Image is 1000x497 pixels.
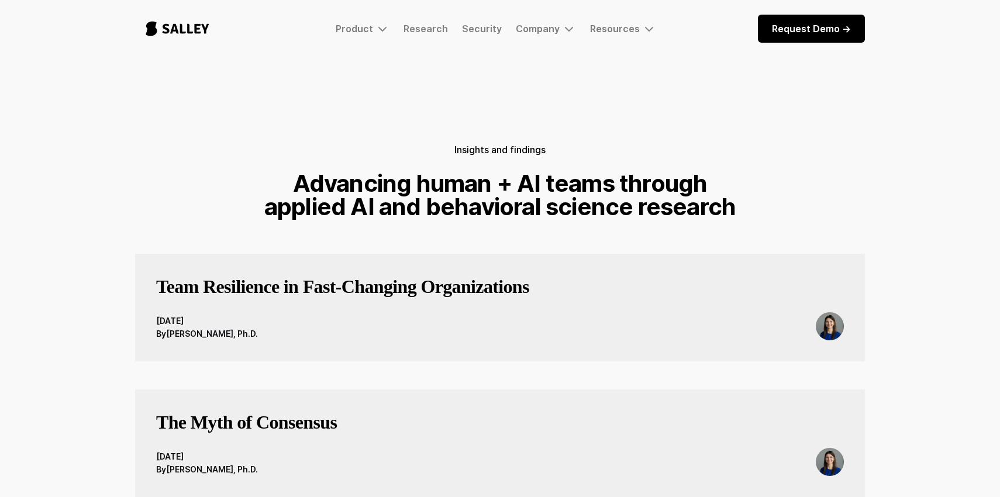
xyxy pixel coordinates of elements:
div: Product [336,23,373,34]
div: By [156,463,166,476]
a: Request Demo -> [758,15,865,43]
div: [DATE] [156,315,258,327]
a: home [135,9,220,48]
div: Resources [590,23,640,34]
div: [DATE] [156,450,258,463]
div: By [156,327,166,340]
div: Resources [590,22,656,36]
a: Security [462,23,502,34]
a: Research [404,23,448,34]
h3: The Myth of Consensus [156,410,337,434]
a: The Myth of Consensus [156,410,337,448]
a: Team Resilience in Fast‑Changing Organizations [156,275,529,312]
div: [PERSON_NAME], Ph.D. [166,463,258,476]
div: [PERSON_NAME], Ph.D. [166,327,258,340]
h1: Advancing human + AI teams through applied AI and behavioral science research [259,172,741,219]
div: Product [336,22,389,36]
div: Company [516,22,576,36]
div: Company [516,23,560,34]
h3: Team Resilience in Fast‑Changing Organizations [156,275,529,298]
h5: Insights and findings [454,141,546,158]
